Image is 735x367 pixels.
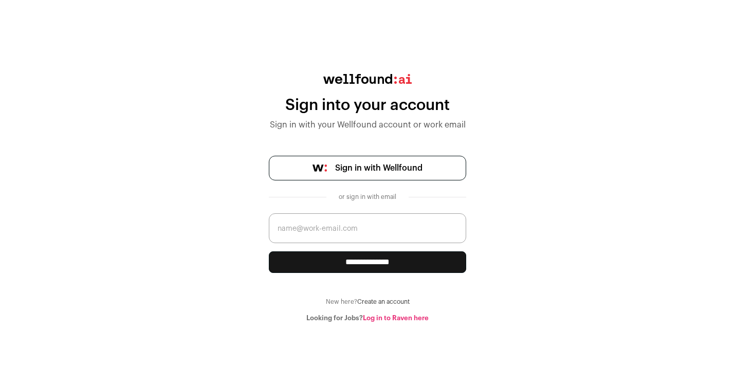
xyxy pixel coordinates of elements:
[323,74,412,84] img: wellfound:ai
[269,213,466,243] input: name@work-email.com
[313,164,327,172] img: wellfound-symbol-flush-black-fb3c872781a75f747ccb3a119075da62bfe97bd399995f84a933054e44a575c4.png
[363,315,429,321] a: Log in to Raven here
[335,193,400,201] div: or sign in with email
[269,156,466,180] a: Sign in with Wellfound
[269,119,466,131] div: Sign in with your Wellfound account or work email
[357,299,410,305] a: Create an account
[269,314,466,322] div: Looking for Jobs?
[269,96,466,115] div: Sign into your account
[335,162,422,174] span: Sign in with Wellfound
[269,298,466,306] div: New here?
